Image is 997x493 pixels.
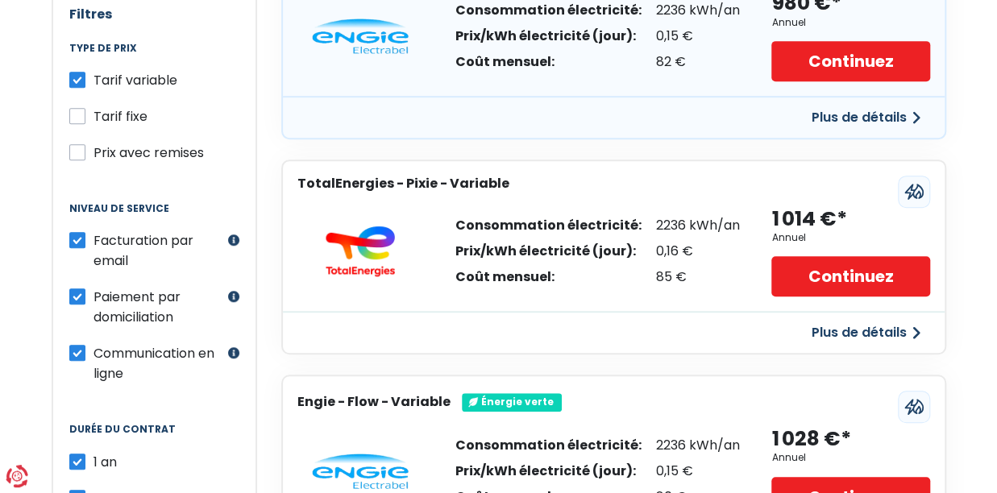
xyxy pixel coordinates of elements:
span: Tarif fixe [93,107,147,126]
div: 2236 kWh/an [656,4,740,17]
div: 85 € [656,271,740,284]
img: Engie [312,19,409,54]
h3: TotalEnergies - Pixie - Variable [297,176,509,191]
div: 0,15 € [656,30,740,43]
div: Consommation électricité: [455,4,642,17]
label: Paiement par domiciliation [93,287,224,327]
div: Prix/kWh électricité (jour): [455,245,642,258]
label: Facturation par email [93,230,224,271]
h2: Filtres [69,6,239,22]
div: 2236 kWh/an [656,219,740,232]
span: 1 an [93,453,117,471]
img: TotalEnergies [312,226,409,277]
div: Consommation électricité: [455,439,642,452]
legend: Durée du contrat [69,424,239,451]
div: 1 028 €* [771,426,850,453]
div: Annuel [771,17,805,28]
img: Engie [312,454,409,489]
div: 1 014 €* [771,206,846,233]
div: Coût mensuel: [455,271,642,284]
legend: Niveau de service [69,203,239,230]
div: Prix/kWh électricité (jour): [455,30,642,43]
div: Annuel [771,232,805,243]
button: Plus de détails [802,318,930,347]
span: Prix avec remises [93,143,204,162]
h3: Engie - Flow - Variable [297,394,451,409]
legend: Type de prix [69,43,239,70]
div: 0,16 € [656,245,740,258]
label: Communication en ligne [93,343,224,383]
a: Continuez [771,41,929,81]
div: 0,15 € [656,465,740,478]
button: Plus de détails [802,103,930,132]
div: Annuel [771,452,805,463]
div: Coût mensuel: [455,56,642,68]
a: Continuez [771,256,929,296]
div: Énergie verte [462,393,562,411]
div: 82 € [656,56,740,68]
span: Tarif variable [93,71,177,89]
div: 2236 kWh/an [656,439,740,452]
div: Consommation électricité: [455,219,642,232]
div: Prix/kWh électricité (jour): [455,465,642,478]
